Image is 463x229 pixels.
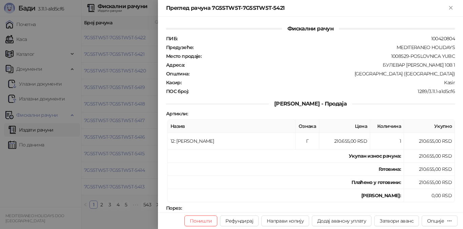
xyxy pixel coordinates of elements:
button: Додај авансну уплату [312,215,371,226]
td: 210.655,00 RSD [404,163,455,176]
strong: Касир : [166,79,181,86]
th: Ознака [296,120,319,133]
div: Преглед рачуна 7G5STW5T-7G5STW5T-5421 [166,4,447,12]
div: Опције [427,218,444,224]
td: 1 [370,133,404,150]
th: Количина [370,120,404,133]
button: Затвори аванс [374,215,419,226]
strong: Порез : [166,205,182,211]
div: 1008529-POSLOVNICA YUBC [202,53,456,59]
div: MEDITERANEO HOLIDAYS [194,44,456,50]
span: Фискални рачун [282,25,339,32]
button: Опције [422,215,458,226]
button: Направи копију [261,215,309,226]
strong: Место продаје : [166,53,201,59]
span: [PERSON_NAME] - Продаја [269,100,352,107]
td: 210.655,00 RSD [404,150,455,163]
strong: Адреса : [166,62,185,68]
th: Цена [319,120,370,133]
strong: ПОС број : [166,88,188,94]
button: Рефундирај [220,215,259,226]
strong: ПИБ : [166,36,177,42]
strong: Општина : [166,71,189,77]
td: 12: [PERSON_NAME] [168,133,296,150]
div: 100420804 [178,36,456,42]
strong: Плаћено у готовини: [351,179,401,185]
strong: Укупан износ рачуна : [349,153,401,159]
th: Назив [168,120,296,133]
strong: Готовина : [379,166,401,172]
td: Г [296,133,319,150]
div: [GEOGRAPHIC_DATA] ([GEOGRAPHIC_DATA]) [190,71,456,77]
td: 210.655,00 RSD [404,133,455,150]
td: 210.655,00 RSD [404,176,455,189]
span: Направи копију [267,218,304,224]
strong: Предузеће : [166,44,194,50]
div: 1289/3.11.1-a1d5cf6 [189,88,456,94]
div: БУЛЕВАР [PERSON_NAME] 10В 1 [185,62,456,68]
div: Kasir [182,79,456,86]
strong: Артикли : [166,111,188,117]
button: Close [447,4,455,12]
strong: [PERSON_NAME]: [361,192,401,199]
th: Укупно [404,120,455,133]
td: 210.655,00 RSD [319,133,370,150]
td: 0,00 RSD [404,189,455,202]
button: Поништи [184,215,218,226]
